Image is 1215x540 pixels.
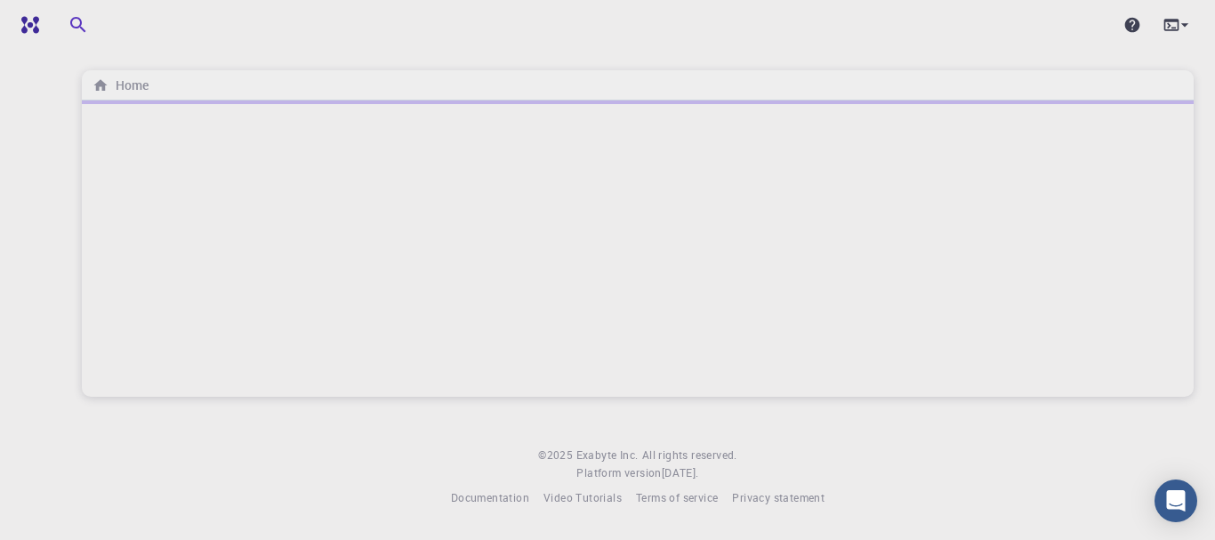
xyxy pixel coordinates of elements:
span: Documentation [451,490,529,504]
h6: Home [109,76,149,95]
span: [DATE] . [662,465,699,480]
a: Video Tutorials [543,489,622,507]
span: Terms of service [636,490,718,504]
span: All rights reserved. [642,447,737,464]
img: logo [14,16,39,34]
a: [DATE]. [662,464,699,482]
span: Platform version [576,464,661,482]
a: Exabyte Inc. [576,447,639,464]
a: Terms of service [636,489,718,507]
span: © 2025 [538,447,575,464]
span: Exabyte Inc. [576,447,639,462]
a: Privacy statement [732,489,825,507]
div: Open Intercom Messenger [1155,480,1197,522]
nav: breadcrumb [89,76,152,95]
span: Video Tutorials [543,490,622,504]
a: Documentation [451,489,529,507]
span: Privacy statement [732,490,825,504]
